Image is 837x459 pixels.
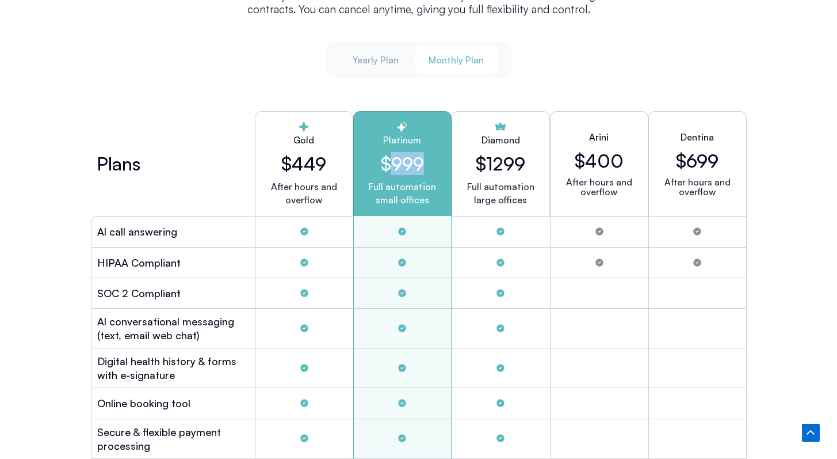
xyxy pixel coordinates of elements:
[265,180,343,207] p: After hours and overflow
[681,130,714,144] h2: Dentina
[589,130,609,144] h2: Arini
[481,133,520,147] h2: Diamond
[265,133,343,147] h2: Gold
[363,133,442,147] h2: Platinum
[658,177,737,197] p: After hours and overflow
[476,153,525,175] h2: $1299
[97,256,181,270] h2: HIPAA Compliant
[575,150,624,172] h2: $400
[265,153,343,175] h2: $449
[676,150,718,172] h2: $699
[97,354,249,382] h2: Digital health history & forms with e-signature
[97,225,177,238] h2: Al call answering
[97,396,190,410] h2: Online booking tool
[560,177,639,197] p: After hours and overflow
[97,425,249,453] h2: Secure & flexible payment processing
[97,314,249,342] h2: Al conversational messaging (text, email web chat)
[467,180,534,207] p: Full automation large offices
[429,54,484,66] span: Monthly Plan
[363,153,442,175] h2: $999
[363,180,442,207] p: Full automation small offices
[97,157,140,170] h2: Plans
[353,54,399,66] span: Yearly Plan
[97,286,181,300] h2: SOC 2 Compliant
